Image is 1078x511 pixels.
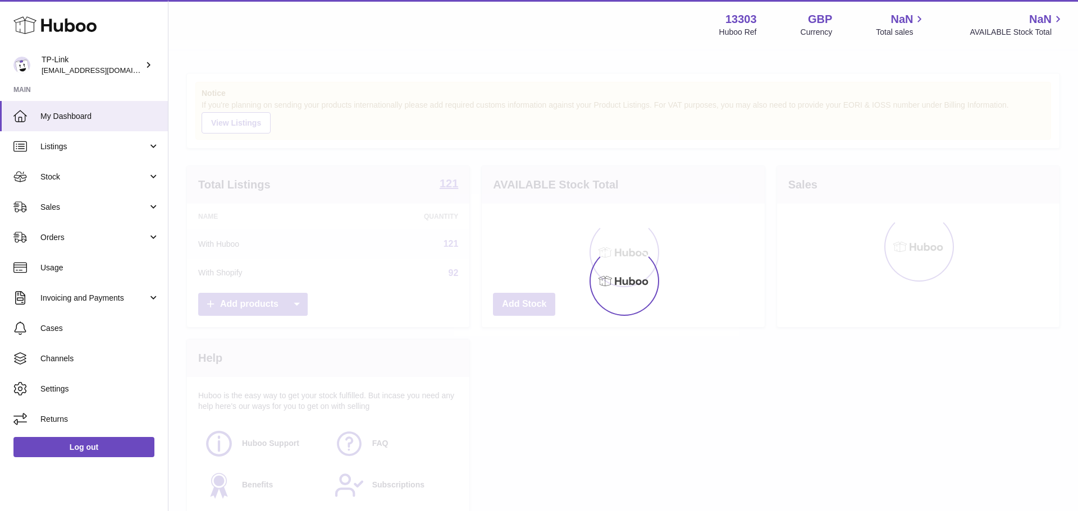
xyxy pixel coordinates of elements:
[13,57,30,73] img: internalAdmin-13303@internal.huboo.com
[1029,12,1052,27] span: NaN
[890,12,913,27] span: NaN
[970,27,1065,38] span: AVAILABLE Stock Total
[40,323,159,334] span: Cases
[40,353,159,364] span: Channels
[808,12,832,27] strong: GBP
[876,12,926,38] a: NaN Total sales
[40,111,159,122] span: My Dashboard
[970,12,1065,38] a: NaN AVAILABLE Stock Total
[42,54,143,76] div: TP-Link
[719,27,757,38] div: Huboo Ref
[40,263,159,273] span: Usage
[42,66,165,75] span: [EMAIL_ADDRESS][DOMAIN_NAME]
[801,27,833,38] div: Currency
[40,172,148,182] span: Stock
[40,414,159,425] span: Returns
[40,384,159,394] span: Settings
[40,141,148,152] span: Listings
[40,202,148,213] span: Sales
[40,293,148,303] span: Invoicing and Payments
[725,12,757,27] strong: 13303
[40,232,148,243] span: Orders
[13,437,154,457] a: Log out
[876,27,926,38] span: Total sales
